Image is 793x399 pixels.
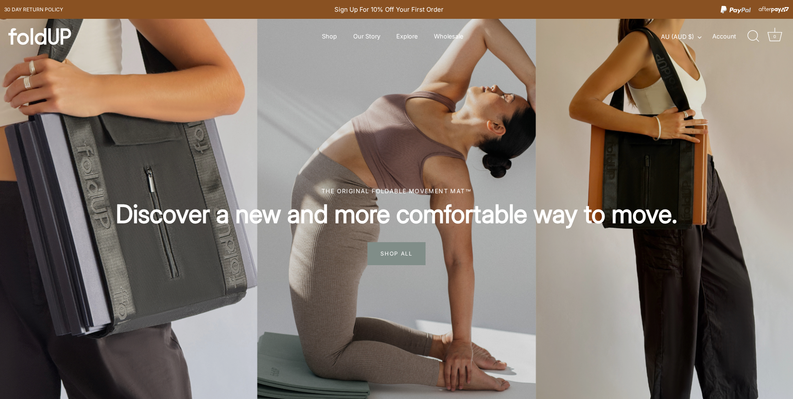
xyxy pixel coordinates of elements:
[765,27,784,46] a: Cart
[8,28,71,45] img: foldUP
[38,198,755,230] h2: Discover a new and more comfortable way to move.
[315,28,344,44] a: Shop
[8,28,133,45] a: foldUP
[744,27,762,46] a: Search
[346,28,388,44] a: Our Story
[426,28,470,44] a: Wholesale
[770,32,779,41] div: 0
[389,28,425,44] a: Explore
[367,242,426,265] span: SHOP ALL
[38,187,755,195] div: The original foldable movement mat™
[301,28,484,44] div: Primary navigation
[712,31,751,41] a: Account
[4,5,63,15] a: 30 day Return policy
[661,33,711,41] button: AU (AUD $)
